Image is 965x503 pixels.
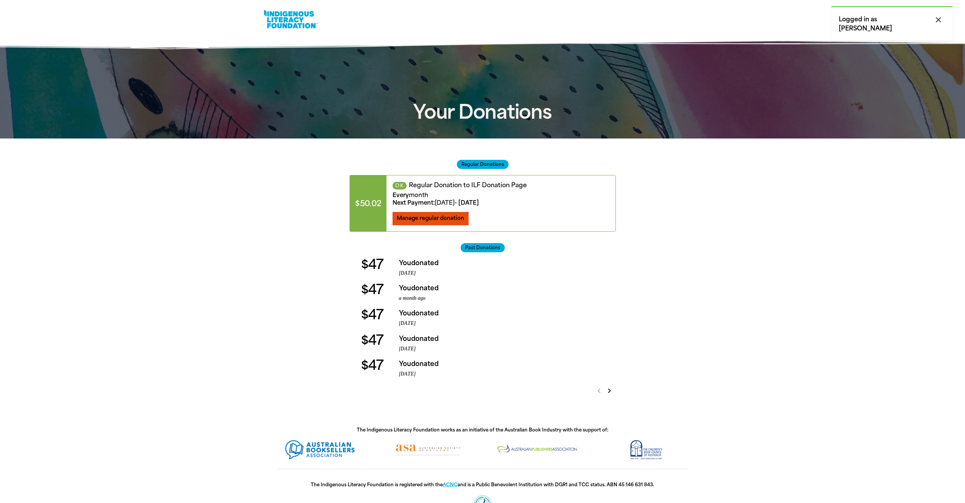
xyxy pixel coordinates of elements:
p: [DATE] [399,269,616,277]
strong: month [409,192,428,199]
button: Manage regular donation [393,212,469,225]
span: donated [411,335,439,342]
div: Paginated content [350,258,616,397]
div: Paginated content [350,175,616,231]
p: Regular Donation to ILF Donation Page [393,181,609,189]
span: $47 [361,258,383,271]
button: close [932,15,945,25]
span: Regular Donations [457,160,509,169]
button: Next page [604,386,614,396]
span: donated [411,360,439,368]
i: close [934,15,943,24]
span: Your Donations [413,100,552,124]
span: donated [411,284,439,292]
span: - [DATE] [393,199,479,206]
em: You [399,335,411,342]
em: You [399,259,411,267]
span: Past Donations [461,243,505,252]
span: $50.02 [350,175,386,231]
span: Every [393,192,409,199]
em: You [399,309,411,317]
span: $47 [361,309,383,322]
em: You [399,360,411,368]
em: You [399,284,411,292]
strong: [DATE] [435,199,455,206]
span: $47 [361,334,383,347]
span: donated [411,259,439,267]
p: [DATE] [399,345,616,353]
span: Next Payment : [393,199,435,206]
p: [DATE] [399,370,616,378]
p: a month ago [399,294,616,302]
span: The Indigenous Literacy Foundation is registered with the and is a Public Benevolent Institution ... [311,482,654,487]
span: Manage regular donation [397,215,464,221]
i: chevron_right [605,386,614,395]
span: donated [411,309,439,317]
span: OK [393,182,407,189]
span: $47 [361,359,383,372]
div: Logged in as [PERSON_NAME] [831,6,953,41]
span: The Indigenous Literacy Foundation works as an initiative of the Australian Book Industry with th... [357,427,608,433]
span: $47 [361,283,383,296]
div: Donation stream [350,258,616,397]
p: [DATE] [399,320,616,327]
a: ACNC [443,482,458,487]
